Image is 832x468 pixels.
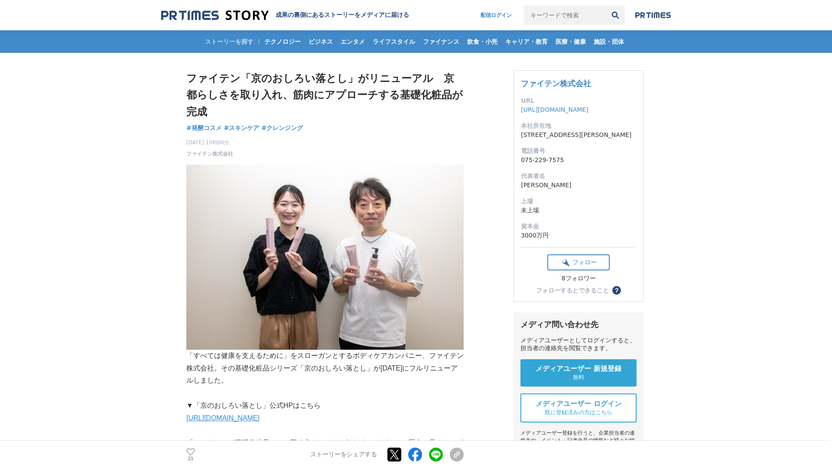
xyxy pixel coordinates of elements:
p: 21 [186,456,195,461]
span: #クレンジング [261,124,303,132]
dd: 3000万円 [521,231,636,240]
a: 飲食・小売 [464,30,501,53]
a: キャリア・教育 [502,30,551,53]
a: ライフスタイル [369,30,419,53]
dt: 資本金 [521,222,636,231]
p: ▼「京のおしろい落とし」公式HPはこちら [186,400,464,412]
span: 施設・団体 [590,38,627,45]
dd: [PERSON_NAME] [521,181,636,190]
div: メディアユーザーとしてログインすると、担当者の連絡先を閲覧できます。 [520,337,637,352]
button: フォロー [547,254,610,270]
span: テクノロジー [261,38,304,45]
span: ファイナンス [419,38,463,45]
span: 医療・健康 [552,38,589,45]
dt: 電話番号 [521,146,636,156]
dd: [STREET_ADDRESS][PERSON_NAME] [521,130,636,140]
div: 8フォロワー [547,275,610,283]
a: 施設・団体 [590,30,627,53]
span: 飲食・小売 [464,38,501,45]
a: #発酵コスメ [186,123,222,133]
a: #クレンジング [261,123,303,133]
a: 医療・健康 [552,30,589,53]
span: ？ [614,287,620,293]
img: 成果の裏側にあるストーリーをメディアに届ける [161,10,269,21]
a: テクノロジー [261,30,304,53]
a: 配信ログイン [472,6,520,25]
a: [URL][DOMAIN_NAME] [521,106,588,113]
a: ファイナンス [419,30,463,53]
span: [DATE] 10時00分 [186,139,233,146]
span: メディアユーザー ログイン [536,400,621,409]
img: prtimes [635,12,671,19]
dd: 075-229-7575 [521,156,636,165]
span: メディアユーザー 新規登録 [536,364,621,374]
a: ファイテン株式会社 [521,79,591,88]
p: 「すべては健康を支えるために」をスローガンとするボディケアカンパニー、ファイテン株式会社。その基礎化粧品シリーズ「京のおしろい落とし」が[DATE]にフルリニューアルしました。 [186,350,464,387]
span: #発酵コスメ [186,124,222,132]
dt: 代表者名 [521,172,636,181]
a: メディアユーザー 新規登録 無料 [520,359,637,387]
input: キーワードで検索 [524,6,606,25]
div: メディア問い合わせ先 [520,319,637,330]
h2: 成果の裏側にあるストーリーをメディアに届ける [276,11,409,19]
a: [URL][DOMAIN_NAME] [186,414,260,422]
a: メディアユーザー ログイン 既に登録済みの方はこちら [520,393,637,422]
dd: 未上場 [521,206,636,215]
a: エンタメ [337,30,368,53]
h1: ファイテン「京のおしろい落とし」がリニューアル 京都らしさを取り入れ、筋肉にアプローチする基礎化粧品が完成 [186,70,464,120]
span: #スキンケア [224,124,260,132]
p: ストーリーをシェアする [310,451,377,458]
span: ライフスタイル [369,38,419,45]
dt: URL [521,96,636,105]
span: エンタメ [337,38,368,45]
button: 検索 [606,6,625,25]
a: #スキンケア [224,123,260,133]
span: 既に登録済みの方はこちら [545,409,612,416]
dt: 本社所在地 [521,121,636,130]
img: thumbnail_2e217800-a071-11f0-b67d-037f43a3b45f.jpg [186,165,464,350]
span: 無料 [573,374,584,381]
span: ビジネス [305,38,336,45]
a: ビジネス [305,30,336,53]
div: フォローするとできること [536,287,609,293]
div: メディアユーザー登録を行うと、企業担当者の連絡先や、イベント・記者会見の情報など様々な特記情報を閲覧できます。 ※内容はストーリー・プレスリリースにより異なります。 [520,429,637,466]
a: ファイテン株式会社 [186,150,233,158]
dt: 上場 [521,197,636,206]
a: 成果の裏側にあるストーリーをメディアに届ける 成果の裏側にあるストーリーをメディアに届ける [161,10,409,21]
span: キャリア・教育 [502,38,551,45]
button: ？ [612,286,621,295]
